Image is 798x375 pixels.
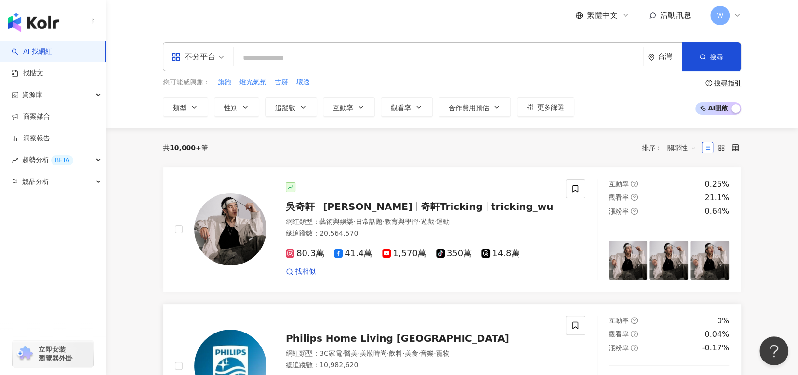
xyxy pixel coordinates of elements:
img: chrome extension [15,346,34,361]
span: 壞透 [296,78,310,87]
span: 奇軒Tricking [421,201,483,212]
span: 美食 [405,349,418,357]
button: 觀看率 [381,97,433,117]
span: tricking_wu [491,201,554,212]
div: 21.1% [705,193,729,203]
span: · [353,218,355,225]
img: post-image [690,241,729,280]
span: 互動率 [609,317,629,324]
div: 0.25% [705,179,729,190]
img: post-image [649,241,688,280]
span: 吉掰 [275,78,288,87]
button: 類型 [163,97,208,117]
span: 趨勢分析 [22,149,73,171]
span: 觀看率 [609,330,629,338]
span: 合作費用預估 [449,104,489,111]
a: searchAI 找網紅 [12,47,52,56]
button: 吉掰 [274,77,289,88]
span: question-circle [705,80,712,86]
span: 追蹤數 [275,104,295,111]
span: 資源庫 [22,84,42,106]
span: appstore [171,52,181,62]
button: 更多篩選 [517,97,574,117]
span: Philips Home Living [GEOGRAPHIC_DATA] [286,333,509,344]
span: rise [12,157,18,164]
span: 藝術與娛樂 [319,218,353,225]
span: 1,570萬 [382,249,426,259]
a: 找相似 [286,267,316,277]
img: KOL Avatar [194,193,266,265]
a: 洞察報告 [12,134,50,143]
span: · [418,349,420,357]
div: 不分平台 [171,49,215,65]
span: 醫美 [344,349,358,357]
span: · [434,218,436,225]
span: 80.3萬 [286,249,324,259]
span: 關聯性 [667,140,696,155]
span: question-circle [631,194,638,201]
span: 飲料 [389,349,402,357]
span: 漲粉率 [609,344,629,352]
span: 繁體中文 [587,10,618,21]
a: chrome extension立即安裝 瀏覽器外掛 [13,341,93,367]
a: 商案媒合 [12,112,50,122]
div: 0% [717,316,729,326]
span: 美妝時尚 [360,349,387,357]
span: 10,000+ [170,144,201,152]
span: 性別 [224,104,238,111]
span: · [382,218,384,225]
span: 3C家電 [319,349,342,357]
iframe: Help Scout Beacon - Open [759,336,788,365]
span: 類型 [173,104,186,111]
span: 遊戲 [420,218,434,225]
div: 總追蹤數 ： 20,564,570 [286,229,554,238]
div: -0.17% [702,343,729,353]
button: 燈光氣氛 [239,77,267,88]
span: 觀看率 [391,104,411,111]
div: 總追蹤數 ： 10,982,620 [286,361,554,370]
span: 活動訊息 [660,11,691,20]
img: post-image [609,241,648,280]
div: 排序： [642,140,702,155]
span: 運動 [436,218,450,225]
span: question-circle [631,331,638,337]
div: 網紅類型 ： [286,217,554,227]
span: 旗跑 [218,78,231,87]
span: environment [648,54,655,61]
span: 觀看率 [609,194,629,201]
span: 您可能感興趣： [163,78,210,87]
span: question-circle [631,317,638,324]
a: KOL Avatar吳奇軒[PERSON_NAME]奇軒Trickingtricking_wu網紅類型：藝術與娛樂·日常話題·教育與學習·遊戲·運動總追蹤數：20,564,57080.3萬41.... [163,167,741,292]
button: 追蹤數 [265,97,317,117]
div: 搜尋指引 [714,79,741,87]
img: logo [8,13,59,32]
button: 旗跑 [217,77,232,88]
span: 41.4萬 [334,249,372,259]
span: · [418,218,420,225]
span: · [358,349,359,357]
span: 競品分析 [22,171,49,193]
div: 網紅類型 ： [286,349,554,359]
span: 14.8萬 [481,249,520,259]
span: 漲粉率 [609,208,629,215]
span: 互動率 [333,104,353,111]
button: 合作費用預估 [439,97,511,117]
span: 350萬 [436,249,472,259]
button: 搜尋 [682,42,741,71]
div: 共 筆 [163,144,208,152]
span: 教育與學習 [385,218,418,225]
span: · [387,349,389,357]
span: · [402,349,404,357]
span: 搜尋 [710,53,723,61]
span: 日常話題 [355,218,382,225]
span: 吳奇軒 [286,201,315,212]
span: question-circle [631,208,638,215]
div: 0.04% [705,329,729,340]
button: 壞透 [296,77,310,88]
span: 互動率 [609,180,629,188]
span: 找相似 [295,267,316,277]
span: question-circle [631,181,638,187]
button: 性別 [214,97,259,117]
span: 音樂 [420,349,434,357]
span: 寵物 [436,349,449,357]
